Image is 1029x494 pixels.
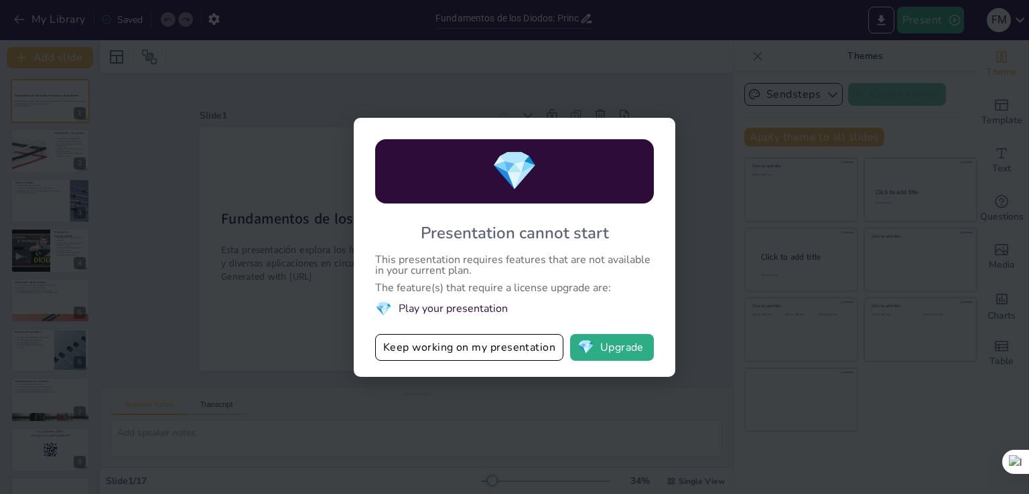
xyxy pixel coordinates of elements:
button: diamondUpgrade [570,334,654,361]
li: Play your presentation [375,300,654,318]
span: diamond [491,145,538,197]
span: diamond [577,341,594,354]
div: Presentation cannot start [421,222,609,244]
button: Keep working on my presentation [375,334,563,361]
div: This presentation requires features that are not available in your current plan. [375,254,654,276]
span: diamond [375,300,392,318]
div: The feature(s) that require a license upgrade are: [375,282,654,293]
